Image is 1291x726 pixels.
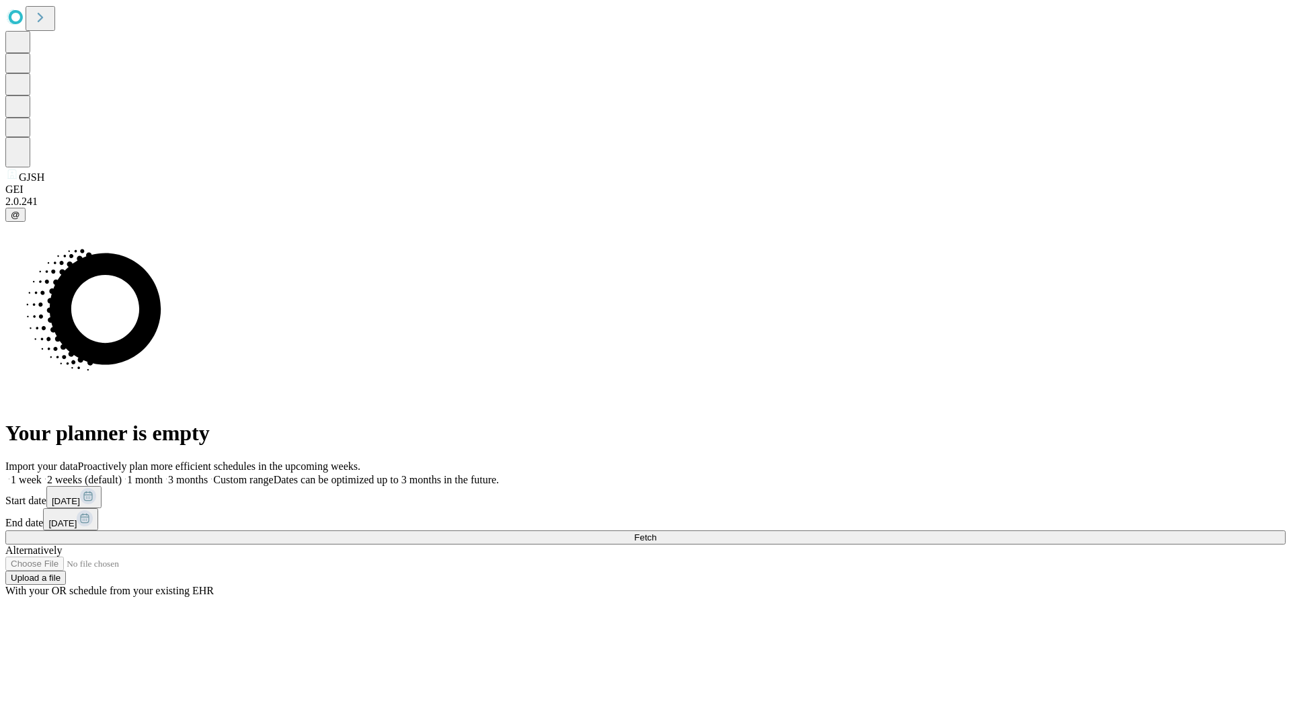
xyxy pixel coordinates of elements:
span: 1 month [127,474,163,485]
span: Dates can be optimized up to 3 months in the future. [274,474,499,485]
span: Fetch [634,532,656,542]
div: End date [5,508,1286,530]
span: Proactively plan more efficient schedules in the upcoming weeks. [78,460,360,472]
span: 2 weeks (default) [47,474,122,485]
span: 1 week [11,474,42,485]
div: GEI [5,184,1286,196]
button: Fetch [5,530,1286,544]
button: Upload a file [5,571,66,585]
span: [DATE] [52,496,80,506]
div: 2.0.241 [5,196,1286,208]
span: [DATE] [48,518,77,528]
span: Alternatively [5,544,62,556]
span: @ [11,210,20,220]
span: GJSH [19,171,44,183]
span: Import your data [5,460,78,472]
span: With your OR schedule from your existing EHR [5,585,214,596]
span: 3 months [168,474,208,485]
button: [DATE] [46,486,102,508]
button: @ [5,208,26,222]
div: Start date [5,486,1286,508]
button: [DATE] [43,508,98,530]
h1: Your planner is empty [5,421,1286,446]
span: Custom range [213,474,273,485]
